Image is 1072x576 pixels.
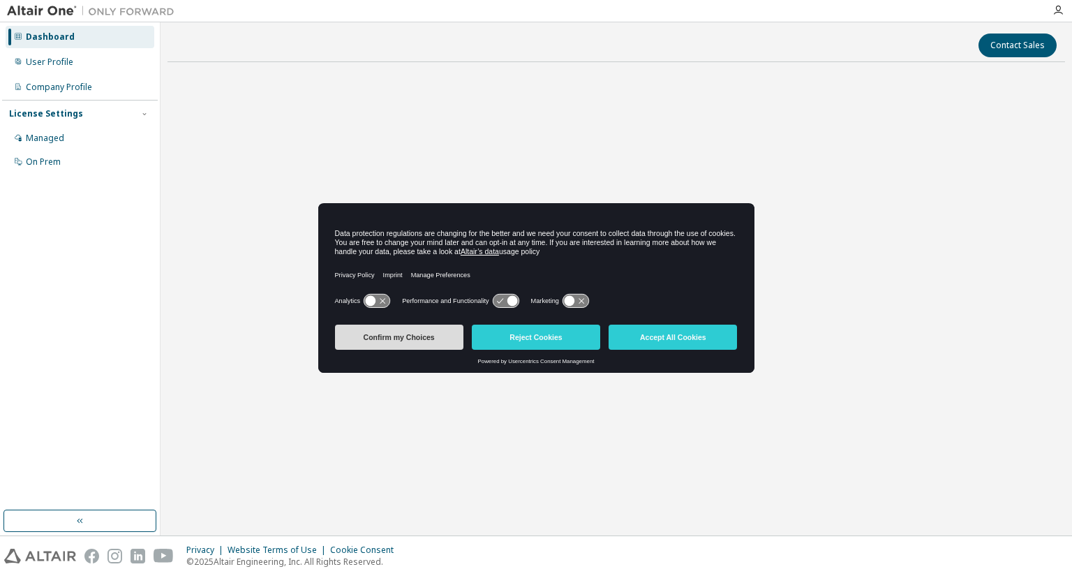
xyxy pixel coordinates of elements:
img: altair_logo.svg [4,549,76,563]
div: Dashboard [26,31,75,43]
button: Contact Sales [978,34,1057,57]
div: Website Terms of Use [228,545,330,556]
div: User Profile [26,57,73,68]
p: © 2025 Altair Engineering, Inc. All Rights Reserved. [186,556,402,568]
img: instagram.svg [107,549,122,563]
img: Altair One [7,4,181,18]
img: linkedin.svg [131,549,145,563]
img: facebook.svg [84,549,99,563]
div: Managed [26,133,64,144]
div: Cookie Consent [330,545,402,556]
div: Company Profile [26,82,92,93]
div: Privacy [186,545,228,556]
div: License Settings [9,108,83,119]
img: youtube.svg [154,549,174,563]
div: On Prem [26,156,61,168]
